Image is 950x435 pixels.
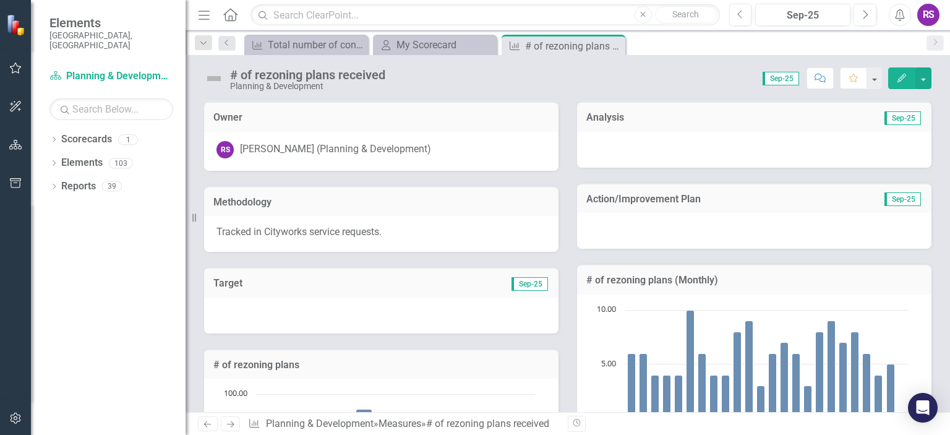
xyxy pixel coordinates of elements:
[586,194,839,205] h3: Action/Improvement Plan
[757,385,765,418] path: Sep-24, 3. Monthly Actual.
[213,197,549,208] h3: Methodology
[863,353,871,418] path: Jun-25, 6. Monthly Actual.
[875,375,883,418] path: Jul-25, 4. Monthly Actual.
[698,353,706,418] path: Apr-24, 6. Monthly Actual.
[601,411,616,423] text: 0.00
[213,360,549,371] h3: # of rezoning plans
[755,4,850,26] button: Sep-25
[640,353,648,418] path: Nov-23, 6. Monthly Actual.
[672,9,699,19] span: Search
[839,342,847,418] path: Apr-25, 7. Monthly Actual.
[266,418,374,429] a: Planning & Development
[230,68,385,82] div: # of rezoning plans received
[769,353,777,418] path: Oct-24, 6. Monthly Actual.
[525,38,622,54] div: # of rezoning plans received
[828,321,836,418] path: Mar-25, 9. Monthly Actual.
[248,417,558,431] div: » »
[597,303,616,314] text: 10.00
[628,353,636,418] path: Oct-23, 6. Monthly Actual.
[250,4,719,26] input: Search ClearPoint...
[792,353,800,418] path: Dec-24, 6. Monthly Actual.
[710,375,718,418] path: May-24, 4. Monthly Actual.
[102,181,122,192] div: 39
[675,375,683,418] path: Feb-24, 4. Monthly Actual.
[216,141,234,158] div: RS
[908,393,938,423] div: Open Intercom Messenger
[49,30,173,51] small: [GEOGRAPHIC_DATA], [GEOGRAPHIC_DATA]
[781,342,789,418] path: Nov-24, 7. Monthly Actual.
[745,321,753,418] path: Aug-24, 9. Monthly Actual.
[917,4,939,26] button: RS
[240,142,431,157] div: [PERSON_NAME] (Planning & Development)
[511,277,548,291] span: Sep-25
[851,332,859,418] path: May-25, 8. Monthly Actual.
[816,332,824,418] path: Feb-25, 8. Monthly Actual.
[763,72,799,85] span: Sep-25
[586,275,922,286] h3: # of rezoning plans (Monthly)
[734,332,742,418] path: Jul-24, 8. Monthly Actual.
[760,8,846,23] div: Sep-25
[247,37,365,53] a: Total number of construction inspections
[586,112,755,123] h3: Analysis
[49,15,173,30] span: Elements
[49,69,173,84] a: Planning & Development
[804,385,812,418] path: Jan-25, 3. Monthly Actual.
[396,37,494,53] div: My Scorecard
[887,364,895,418] path: Aug-25, 5. Monthly Actual.
[722,375,730,418] path: Jun-24, 4. Monthly Actual.
[426,418,549,429] div: # of rezoning plans received
[109,158,133,168] div: 103
[204,69,224,88] img: Not Defined
[651,375,659,418] path: Dec-23, 4. Monthly Actual.
[663,375,671,418] path: Jan-24, 4. Monthly Actual.
[49,98,173,120] input: Search Below...
[884,192,921,206] span: Sep-25
[376,37,494,53] a: My Scorecard
[216,225,546,239] p: Tracked in Cityworks service requests.
[379,418,421,429] a: Measures
[884,111,921,125] span: Sep-25
[224,387,247,398] text: 100.00
[61,132,112,147] a: Scorecards
[601,358,616,369] text: 5.00
[6,14,28,36] img: ClearPoint Strategy
[213,278,359,289] h3: Target
[655,6,717,24] button: Search
[61,156,103,170] a: Elements
[213,112,549,123] h3: Owner
[61,179,96,194] a: Reports
[118,134,138,145] div: 1
[230,82,385,91] div: Planning & Development
[687,310,695,418] path: Mar-24, 10. Monthly Actual.
[268,37,365,53] div: Total number of construction inspections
